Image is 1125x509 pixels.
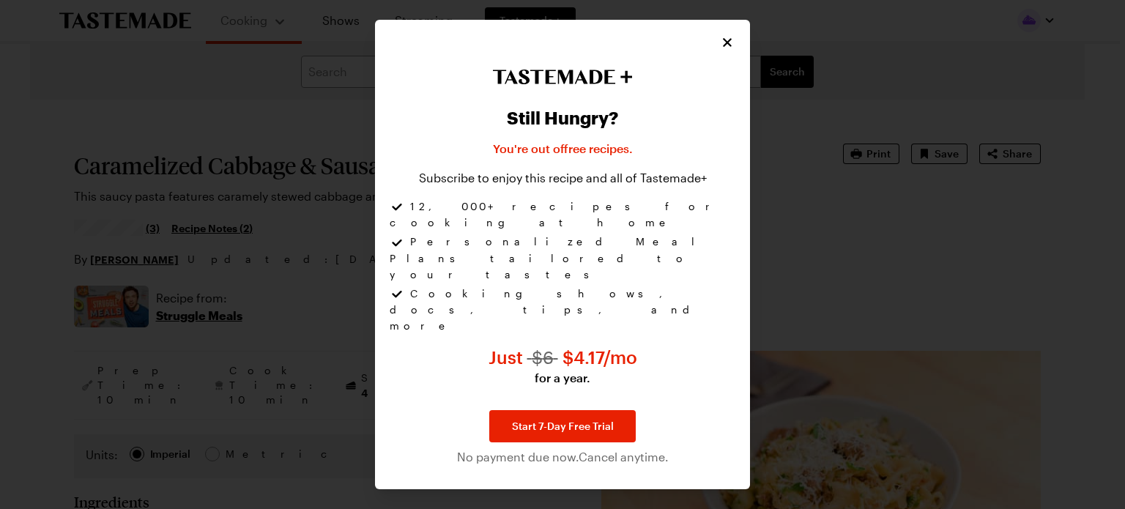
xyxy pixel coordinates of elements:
li: Personalized Meal Plans tailored to your tastes [390,234,735,285]
span: Start 7-Day Free Trial [512,419,614,434]
p: Just $4.17 per month for a year instead of $6 [489,346,637,387]
li: Cooking shows, docs, tips, and more [390,286,735,334]
p: Subscribe to enjoy this recipe and all of Tastemade+ [419,169,707,187]
img: Tastemade+ [492,70,633,84]
span: No payment due now. Cancel anytime. [457,448,669,466]
span: Just $ 4.17 /mo [489,346,637,368]
p: You're out of free recipes . [493,140,633,157]
span: $ 6 [527,346,558,368]
h2: Still Hungry? [507,108,618,128]
li: 12,000+ recipes for cooking at home [390,198,735,234]
button: Close [719,34,735,51]
a: Start 7-Day Free Trial [489,410,636,442]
